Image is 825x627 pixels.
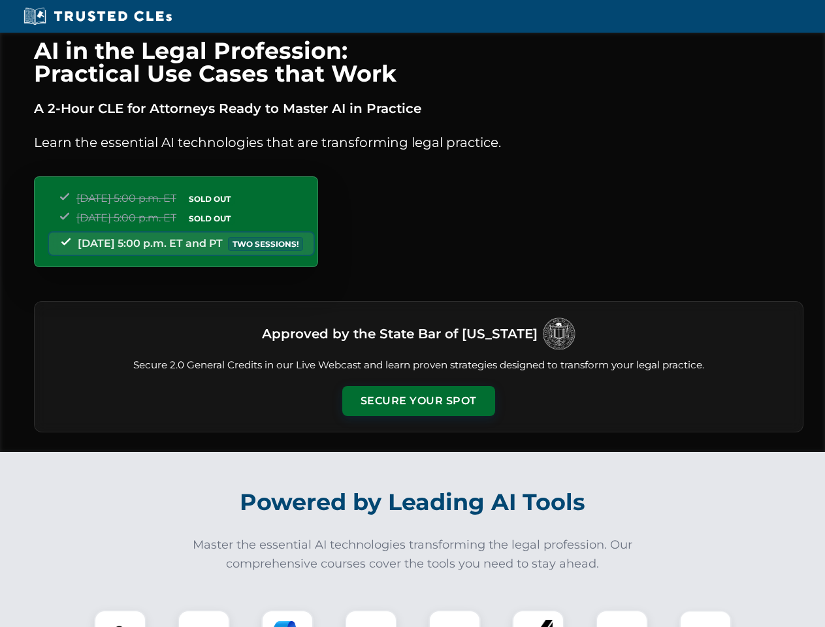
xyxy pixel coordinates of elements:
h2: Powered by Leading AI Tools [51,479,775,525]
span: SOLD OUT [184,192,235,206]
h3: Approved by the State Bar of [US_STATE] [262,322,538,346]
img: Trusted CLEs [20,7,176,26]
p: Learn the essential AI technologies that are transforming legal practice. [34,132,803,153]
span: SOLD OUT [184,212,235,225]
span: [DATE] 5:00 p.m. ET [76,212,176,224]
p: Secure 2.0 General Credits in our Live Webcast and learn proven strategies designed to transform ... [50,358,787,373]
p: A 2-Hour CLE for Attorneys Ready to Master AI in Practice [34,98,803,119]
p: Master the essential AI technologies transforming the legal profession. Our comprehensive courses... [184,536,641,573]
img: Logo [543,317,575,350]
span: [DATE] 5:00 p.m. ET [76,192,176,204]
h1: AI in the Legal Profession: Practical Use Cases that Work [34,39,803,85]
button: Secure Your Spot [342,386,495,416]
